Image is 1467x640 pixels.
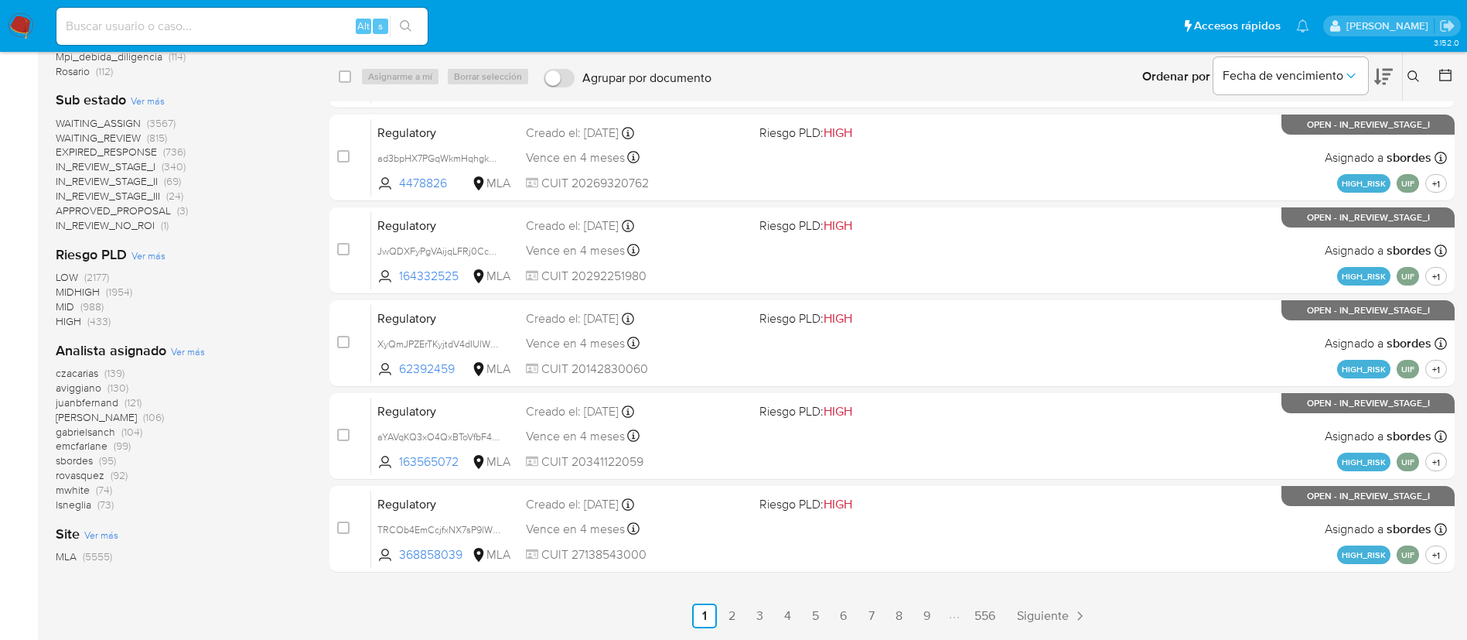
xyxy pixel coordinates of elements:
span: Alt [357,19,370,33]
a: Salir [1439,18,1455,34]
span: s [378,19,383,33]
span: 3.152.0 [1434,36,1459,49]
p: micaela.pliatskas@mercadolibre.com [1346,19,1434,33]
button: search-icon [390,15,421,37]
input: Buscar usuario o caso... [56,16,428,36]
a: Notificaciones [1296,19,1309,33]
span: Accesos rápidos [1194,18,1281,34]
